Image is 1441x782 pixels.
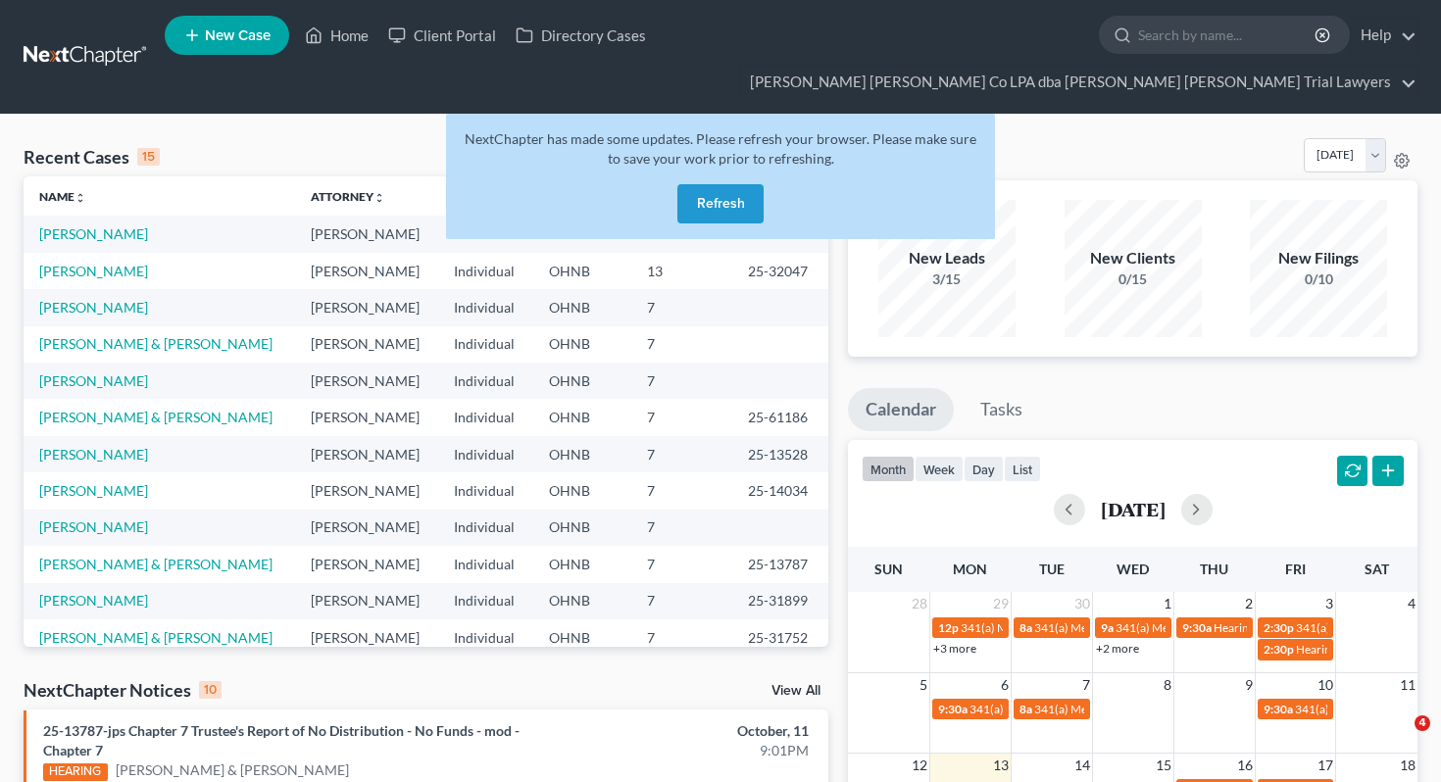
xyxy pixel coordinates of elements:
[43,722,520,758] a: 25-13787-jps Chapter 7 Trustee's Report of No Distribution - No Funds - mod - Chapter 7
[205,28,271,43] span: New Case
[878,247,1016,269] div: New Leads
[39,225,148,242] a: [PERSON_NAME]
[75,192,86,204] i: unfold_more
[533,619,631,656] td: OHNB
[1034,620,1288,635] span: 341(a) Meeting of Creditors for [PERSON_NAME]
[295,18,378,53] a: Home
[311,189,385,204] a: Attorneyunfold_more
[732,619,828,656] td: 25-31752
[963,388,1040,431] a: Tasks
[533,399,631,435] td: OHNB
[506,18,656,53] a: Directory Cases
[1117,561,1149,577] span: Wed
[1080,673,1092,697] span: 7
[137,148,160,166] div: 15
[1019,702,1032,716] span: 8a
[1019,620,1032,635] span: 8a
[938,702,968,716] span: 9:30a
[295,363,439,399] td: [PERSON_NAME]
[1243,592,1255,615] span: 2
[39,446,148,463] a: [PERSON_NAME]
[378,18,506,53] a: Client Portal
[771,684,820,698] a: View All
[1365,561,1389,577] span: Sat
[631,510,732,546] td: 7
[910,592,929,615] span: 28
[1096,641,1139,656] a: +2 more
[373,192,385,204] i: unfold_more
[567,741,809,760] div: 9:01PM
[1316,754,1335,777] span: 17
[39,189,86,204] a: Nameunfold_more
[438,436,532,472] td: Individual
[740,65,1416,100] a: [PERSON_NAME] [PERSON_NAME] Co LPA dba [PERSON_NAME] [PERSON_NAME] Trial Lawyers
[732,583,828,619] td: 25-31899
[295,619,439,656] td: [PERSON_NAME]
[533,583,631,619] td: OHNB
[1415,715,1430,731] span: 4
[295,510,439,546] td: [PERSON_NAME]
[39,335,273,352] a: [PERSON_NAME] & [PERSON_NAME]
[295,583,439,619] td: [PERSON_NAME]
[631,546,732,582] td: 7
[915,456,964,482] button: week
[438,472,532,509] td: Individual
[199,681,222,699] div: 10
[961,620,1215,635] span: 341(a) Meeting of Creditors for [PERSON_NAME]
[24,678,222,702] div: NextChapter Notices
[991,592,1011,615] span: 29
[1323,592,1335,615] span: 3
[1182,620,1212,635] span: 9:30a
[1034,702,1392,716] span: 341(a) Meeting of Creditors for [PERSON_NAME] & [PERSON_NAME]
[848,388,954,431] a: Calendar
[1072,754,1092,777] span: 14
[1398,754,1417,777] span: 18
[631,472,732,509] td: 7
[295,436,439,472] td: [PERSON_NAME]
[1138,17,1317,53] input: Search by name...
[39,556,273,572] a: [PERSON_NAME] & [PERSON_NAME]
[533,289,631,325] td: OHNB
[438,583,532,619] td: Individual
[631,363,732,399] td: 7
[438,363,532,399] td: Individual
[631,326,732,363] td: 7
[732,436,828,472] td: 25-13528
[533,472,631,509] td: OHNB
[465,130,976,167] span: NextChapter has made some updates. Please refresh your browser. Please make sure to save your wor...
[438,253,532,289] td: Individual
[1406,592,1417,615] span: 4
[438,216,532,252] td: Individual
[438,510,532,546] td: Individual
[533,436,631,472] td: OHNB
[533,546,631,582] td: OHNB
[295,253,439,289] td: [PERSON_NAME]
[631,289,732,325] td: 7
[969,702,1223,716] span: 341(a) Meeting of Creditors for [PERSON_NAME]
[533,510,631,546] td: OHNB
[39,629,273,646] a: [PERSON_NAME] & [PERSON_NAME]
[1250,269,1387,289] div: 0/10
[1154,754,1173,777] span: 15
[631,436,732,472] td: 7
[1162,592,1173,615] span: 1
[732,253,828,289] td: 25-32047
[631,619,732,656] td: 7
[39,482,148,499] a: [PERSON_NAME]
[438,326,532,363] td: Individual
[1351,18,1416,53] a: Help
[567,721,809,741] div: October, 11
[1162,673,1173,697] span: 8
[39,263,148,279] a: [PERSON_NAME]
[438,289,532,325] td: Individual
[862,456,915,482] button: month
[24,145,160,169] div: Recent Cases
[533,253,631,289] td: OHNB
[1200,561,1228,577] span: Thu
[732,472,828,509] td: 25-14034
[438,546,532,582] td: Individual
[295,326,439,363] td: [PERSON_NAME]
[874,561,903,577] span: Sun
[910,754,929,777] span: 12
[43,763,108,781] div: HEARING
